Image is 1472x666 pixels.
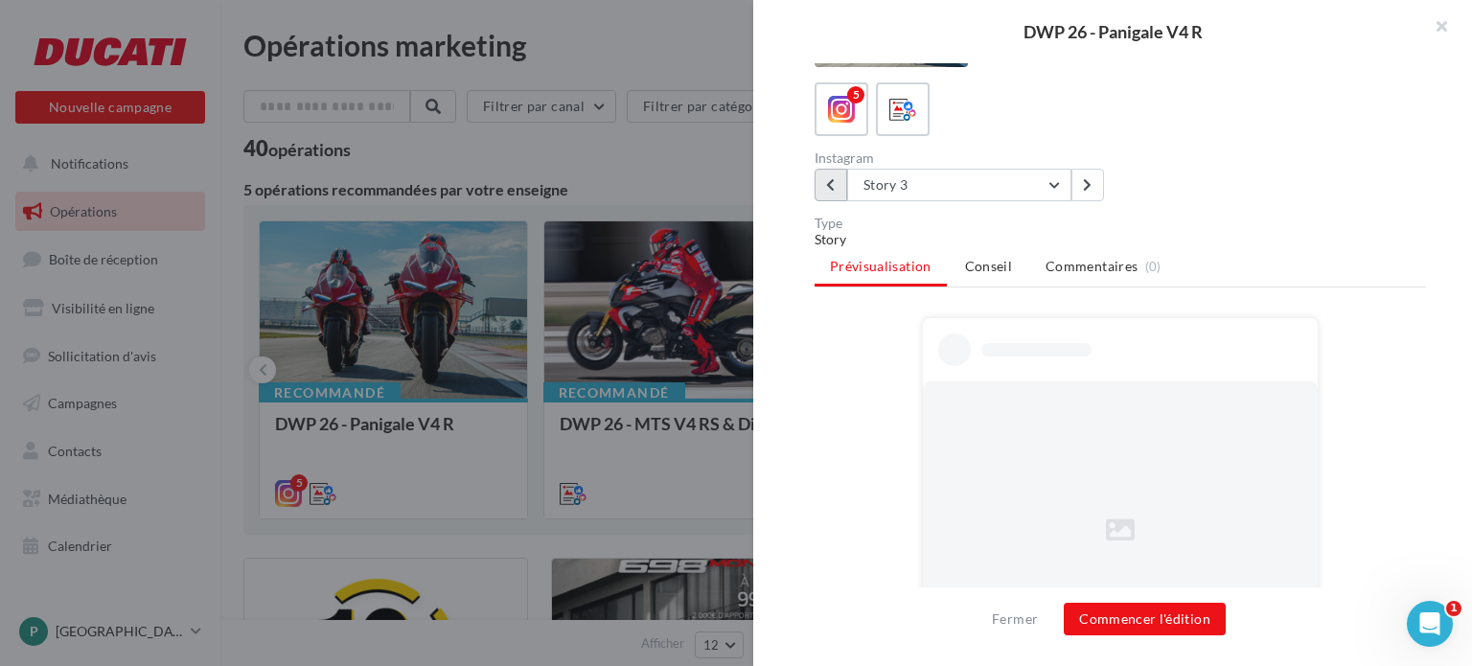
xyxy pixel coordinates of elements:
div: Instagram [815,151,1113,165]
button: Commencer l'édition [1064,603,1226,635]
span: Conseil [965,258,1012,274]
span: (0) [1145,259,1161,274]
button: Fermer [984,608,1046,631]
span: Commentaires [1046,257,1138,276]
div: 5 [847,86,864,103]
div: Story [815,230,1426,249]
span: 1 [1446,601,1461,616]
div: DWP 26 - Panigale V4 R [784,23,1441,40]
button: Story 3 [847,169,1071,201]
iframe: Intercom live chat [1407,601,1453,647]
div: Type [815,217,1426,230]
